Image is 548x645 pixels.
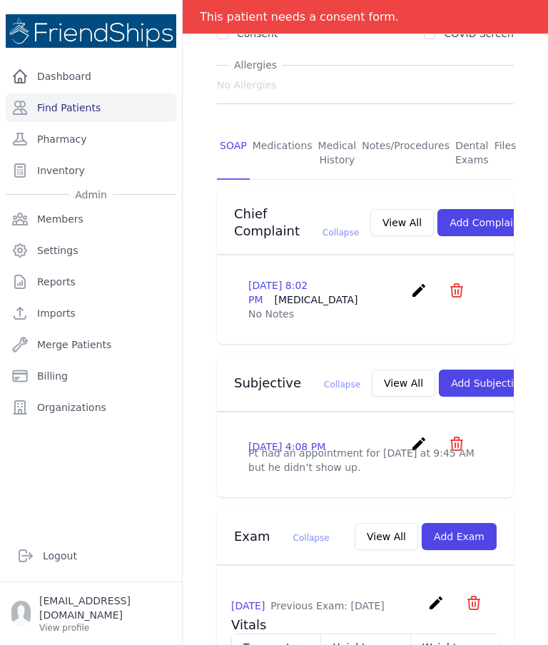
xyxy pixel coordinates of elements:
a: Pharmacy [6,125,176,153]
h3: Exam [234,528,330,545]
a: Files [492,127,519,180]
span: No Allergies [217,78,277,92]
span: Allergies [228,58,283,72]
p: [DATE] [231,599,385,613]
i: create [427,594,445,611]
a: Organizations [6,393,176,422]
a: SOAP [217,127,250,180]
button: Add Complaint [437,209,535,236]
span: Collapse [323,228,359,238]
span: [MEDICAL_DATA] [275,294,358,305]
a: Notes/Procedures [359,127,452,180]
h3: Chief Complaint [234,205,359,240]
button: View All [370,209,434,236]
a: Members [6,205,176,233]
a: Reports [6,268,176,296]
a: Merge Patients [6,330,176,359]
a: [EMAIL_ADDRESS][DOMAIN_NAME] View profile [11,594,171,634]
a: create [427,601,448,614]
button: View All [372,370,435,397]
p: Pt had an appointment for [DATE] at 9:45 AM but he didn’t show up. [248,446,482,474]
h3: Subjective [234,375,360,392]
span: Admin [69,188,113,202]
p: [DATE] 4:08 PM [248,440,325,454]
a: Dental Exams [452,127,492,180]
i: create [410,282,427,299]
a: create [410,442,431,455]
a: Dashboard [6,62,176,91]
p: [EMAIL_ADDRESS][DOMAIN_NAME] [39,594,171,622]
p: View profile [39,622,171,634]
a: Medical History [315,127,360,180]
a: Medications [250,127,315,180]
a: Billing [6,362,176,390]
span: Vitals [231,617,266,632]
a: Settings [6,236,176,265]
button: View All [355,523,418,550]
button: Add Exam [422,523,497,550]
a: create [410,288,431,302]
span: Collapse [293,533,330,543]
nav: Tabs [217,127,514,180]
a: Imports [6,299,176,327]
a: Logout [11,542,171,570]
p: [DATE] 8:02 PM [248,278,405,307]
a: Inventory [6,156,176,185]
p: No Notes [248,307,482,321]
button: Add Subjective [439,370,538,397]
a: Find Patients [6,93,176,122]
i: create [410,435,427,452]
span: Previous Exam: [DATE] [270,600,384,611]
img: Medical Missions EMR [6,14,176,48]
span: Collapse [324,380,360,390]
